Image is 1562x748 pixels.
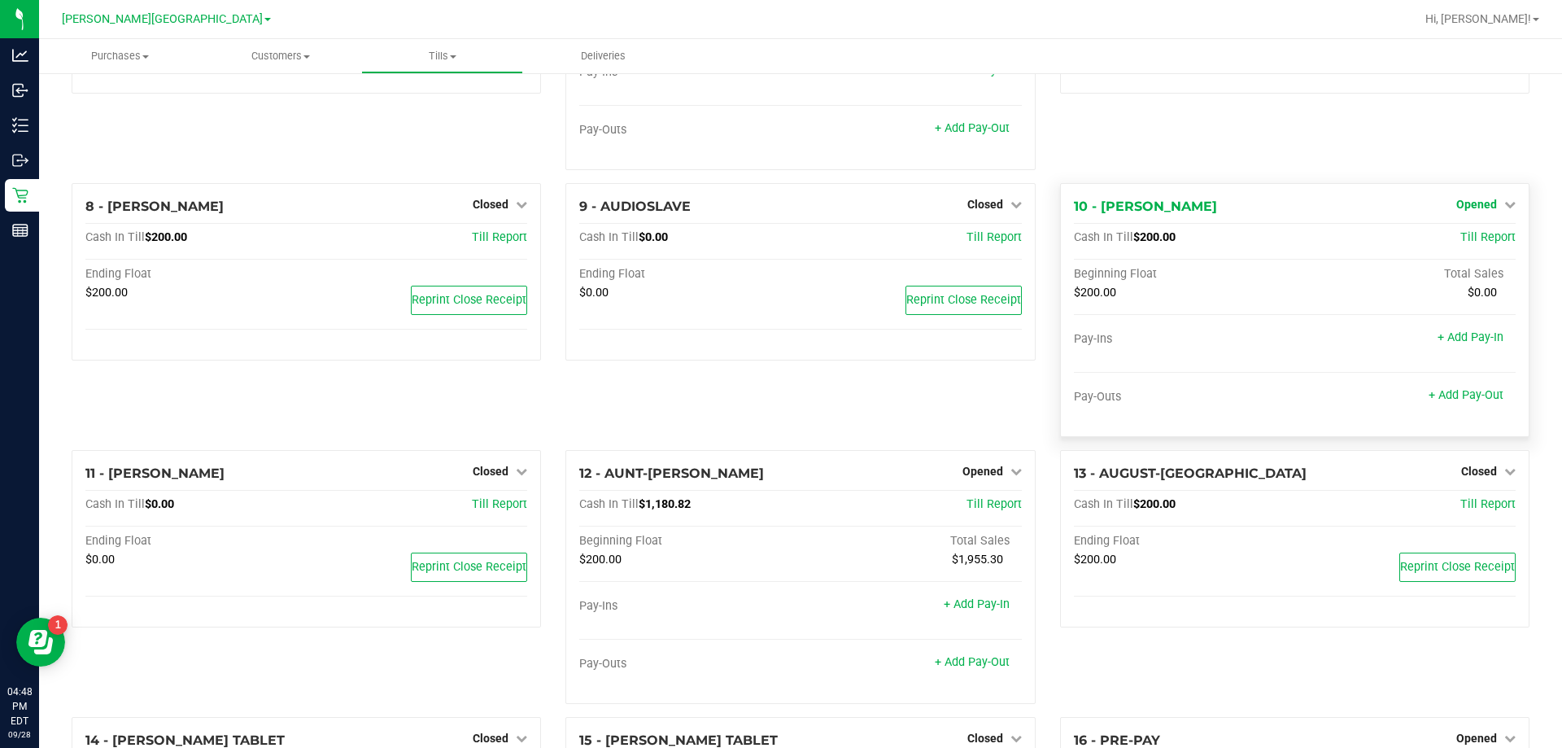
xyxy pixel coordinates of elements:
[472,230,527,244] a: Till Report
[967,198,1003,211] span: Closed
[1074,332,1295,347] div: Pay-Ins
[579,534,801,549] div: Beginning Float
[966,230,1022,244] a: Till Report
[935,121,1010,135] a: + Add Pay-Out
[1074,553,1116,566] span: $200.00
[1461,465,1497,478] span: Closed
[48,615,68,635] iframe: Resource center unread badge
[1294,267,1516,282] div: Total Sales
[85,553,115,566] span: $0.00
[579,199,691,214] span: 9 - AUDIOSLAVE
[473,198,508,211] span: Closed
[411,286,527,315] button: Reprint Close Receipt
[361,39,522,73] a: Tills
[85,286,128,300] span: $200.00
[85,497,145,511] span: Cash In Till
[1133,497,1176,511] span: $200.00
[1074,390,1295,405] div: Pay-Outs
[1400,560,1515,574] span: Reprint Close Receipt
[362,49,521,63] span: Tills
[7,685,32,728] p: 04:48 PM EDT
[85,466,225,481] span: 11 - [PERSON_NAME]
[944,597,1010,611] a: + Add Pay-In
[579,553,622,566] span: $200.00
[966,497,1022,511] a: Till Report
[85,230,145,244] span: Cash In Till
[145,230,187,244] span: $200.00
[12,82,28,98] inline-svg: Inbound
[12,222,28,238] inline-svg: Reports
[639,230,668,244] span: $0.00
[1074,230,1133,244] span: Cash In Till
[1074,286,1116,300] span: $200.00
[12,47,28,63] inline-svg: Analytics
[12,187,28,203] inline-svg: Retail
[1074,199,1217,214] span: 10 - [PERSON_NAME]
[1074,534,1295,549] div: Ending Float
[1456,732,1497,745] span: Opened
[473,732,508,745] span: Closed
[85,267,307,282] div: Ending Float
[85,733,285,748] span: 14 - [PERSON_NAME] TABLET
[967,732,1003,745] span: Closed
[1429,388,1503,402] a: + Add Pay-Out
[473,465,508,478] span: Closed
[579,733,778,748] span: 15 - [PERSON_NAME] TABLET
[412,560,526,574] span: Reprint Close Receipt
[935,655,1010,669] a: + Add Pay-Out
[962,465,1003,478] span: Opened
[579,599,801,614] div: Pay-Ins
[579,497,639,511] span: Cash In Till
[85,199,224,214] span: 8 - [PERSON_NAME]
[1460,497,1516,511] a: Till Report
[1074,466,1307,481] span: 13 - AUGUST-[GEOGRAPHIC_DATA]
[200,39,361,73] a: Customers
[39,49,200,63] span: Purchases
[12,117,28,133] inline-svg: Inventory
[472,497,527,511] a: Till Report
[39,39,200,73] a: Purchases
[1074,497,1133,511] span: Cash In Till
[411,553,527,582] button: Reprint Close Receipt
[579,230,639,244] span: Cash In Till
[579,267,801,282] div: Ending Float
[579,466,764,481] span: 12 - AUNT-[PERSON_NAME]
[579,286,609,300] span: $0.00
[1468,286,1497,300] span: $0.00
[905,286,1022,315] button: Reprint Close Receipt
[523,39,684,73] a: Deliveries
[12,152,28,168] inline-svg: Outbound
[85,534,307,549] div: Ending Float
[201,49,360,63] span: Customers
[145,497,174,511] span: $0.00
[1074,733,1160,748] span: 16 - PRE-PAY
[639,497,691,511] span: $1,180.82
[1456,198,1497,211] span: Opened
[1074,267,1295,282] div: Beginning Float
[1438,330,1503,344] a: + Add Pay-In
[1460,230,1516,244] a: Till Report
[906,293,1021,307] span: Reprint Close Receipt
[7,728,32,741] p: 09/28
[16,618,65,667] iframe: Resource center
[579,657,801,671] div: Pay-Outs
[412,293,526,307] span: Reprint Close Receipt
[952,553,1003,566] span: $1,955.30
[1425,12,1531,25] span: Hi, [PERSON_NAME]!
[1133,230,1176,244] span: $200.00
[1399,553,1516,582] button: Reprint Close Receipt
[559,49,648,63] span: Deliveries
[579,123,801,138] div: Pay-Outs
[801,534,1022,549] div: Total Sales
[62,12,263,26] span: [PERSON_NAME][GEOGRAPHIC_DATA]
